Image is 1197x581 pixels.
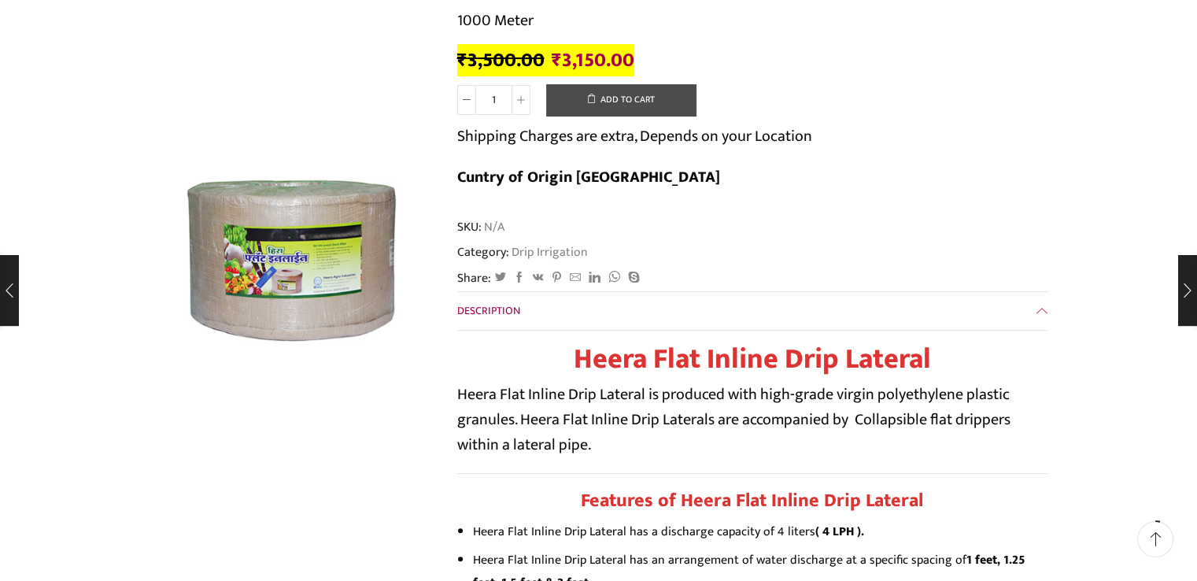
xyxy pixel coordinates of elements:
[457,44,467,76] span: ₹
[552,44,634,76] bdi: 3,150.00
[457,269,491,287] span: Share:
[574,335,931,383] strong: Heera Flat Inline Drip Lateral
[509,242,588,262] a: Drip Irrigation
[457,8,1047,33] p: 1000 Meter
[457,164,720,191] b: Cuntry of Origin [GEOGRAPHIC_DATA]
[457,218,1047,236] span: SKU:
[552,44,562,76] span: ₹
[473,520,1047,543] li: Heera Flat Inline Drip Lateral has a discharge capacity of 4 liters
[457,44,545,76] bdi: 3,500.00
[482,218,504,236] span: N/A
[815,521,864,542] strong: ( 4 LPH ).
[457,292,1047,330] a: Description
[457,243,588,261] span: Category:
[546,84,696,116] button: Add to cart
[581,485,923,516] strong: Features of Heera Flat Inline Drip Lateral
[457,302,520,320] span: Description
[476,85,512,115] input: Product quantity
[457,382,1047,457] p: Heera Flat Inline Drip Lateral is produced with high-grade virgin polyethylene plastic granules. ...
[457,124,812,149] p: Shipping Charges are extra, Depends on your Location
